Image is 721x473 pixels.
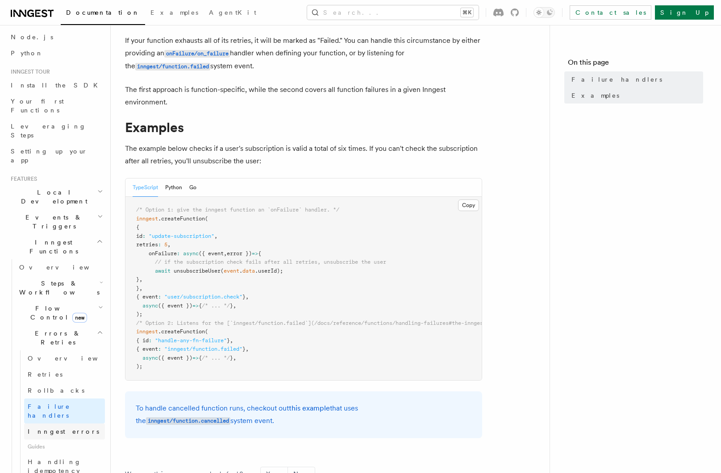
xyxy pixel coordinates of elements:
a: Your first Functions [7,93,105,118]
span: => [252,250,258,257]
span: Features [7,175,37,183]
span: Failure handlers [571,75,662,84]
span: event [224,268,239,274]
button: Errors & Retries [16,325,105,350]
a: Overview [24,350,105,366]
span: Inngest tour [7,68,50,75]
button: Search...⌘K [307,5,479,20]
a: Failure handlers [568,71,703,87]
span: Retries [28,371,63,378]
span: } [242,294,246,300]
span: retries [136,241,158,248]
span: . [239,268,242,274]
button: Flow Controlnew [16,300,105,325]
a: Install the SDK [7,77,105,93]
span: "inngest/function.failed" [164,346,242,352]
span: : [177,250,180,257]
a: Leveraging Steps [7,118,105,143]
span: ); [136,311,142,317]
span: , [224,250,227,257]
span: { id [136,337,149,344]
a: inngest/function.cancelled [146,416,230,425]
span: : [142,233,146,239]
span: Node.js [11,33,53,41]
span: Overview [19,264,111,271]
span: } [230,303,233,309]
button: TypeScript [133,178,158,197]
span: Steps & Workflows [16,279,100,297]
a: Examples [568,87,703,104]
a: onFailure/on_failure [164,49,230,57]
span: ( [205,328,208,335]
span: Overview [28,355,120,362]
span: => [192,303,199,309]
code: inngest/function.failed [135,63,210,71]
a: Python [7,45,105,61]
span: { [199,303,202,309]
a: Documentation [61,3,145,25]
button: Inngest Functions [7,234,105,259]
a: Rollbacks [24,382,105,398]
kbd: ⌘K [461,8,473,17]
button: Local Development [7,184,105,209]
span: Rollbacks [28,387,84,394]
span: Python [11,50,43,57]
span: inngest [136,216,158,222]
span: ( [205,216,208,222]
span: , [246,346,249,352]
span: { [258,250,261,257]
span: : [158,346,161,352]
span: unsubscribeUser [174,268,221,274]
span: .createFunction [158,216,205,222]
span: ); [136,363,142,369]
span: async [183,250,199,257]
span: Local Development [7,188,97,206]
a: Setting up your app [7,143,105,168]
span: Leveraging Steps [11,123,86,139]
span: Examples [150,9,198,16]
span: ({ event }) [158,303,192,309]
button: Copy [458,199,479,211]
span: ( [221,268,224,274]
span: /* Option 1: give the inngest function an `onFailure` handler. */ [136,207,339,213]
span: Your first Functions [11,98,64,114]
span: async [142,355,158,361]
code: onFailure/on_failure [164,50,230,58]
span: { [136,224,139,230]
span: id [136,233,142,239]
span: 5 [164,241,167,248]
a: Overview [16,259,105,275]
p: If your function exhausts all of its retries, it will be marked as "Failed." You can handle this ... [125,34,482,73]
span: Events & Triggers [7,213,97,231]
span: AgentKit [209,9,256,16]
code: inngest/function.cancelled [146,417,230,425]
span: Flow Control [16,304,98,322]
a: Retries [24,366,105,382]
span: "handle-any-fn-failure" [155,337,227,344]
h1: Examples [125,119,482,135]
span: , [139,285,142,291]
span: .createFunction [158,328,205,335]
span: , [230,337,233,344]
span: Errors & Retries [16,329,97,347]
span: , [214,233,217,239]
span: error }) [227,250,252,257]
span: async [142,303,158,309]
span: } [136,285,139,291]
span: "user/subscription.check" [164,294,242,300]
span: Failure handlers [28,403,70,419]
a: AgentKit [204,3,262,24]
p: To handle cancelled function runs, checkout out that uses the system event. [136,402,471,427]
span: Inngest errors [28,428,99,435]
span: : [158,294,161,300]
span: // if the subscription check fails after all retries, unsubscribe the user [155,259,386,265]
span: new [72,313,87,323]
span: data [242,268,255,274]
span: , [139,276,142,282]
a: Examples [145,3,204,24]
span: , [233,355,236,361]
span: Inngest Functions [7,238,96,256]
a: Node.js [7,29,105,45]
button: Toggle dark mode [533,7,555,18]
a: inngest/function.failed [135,62,210,70]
